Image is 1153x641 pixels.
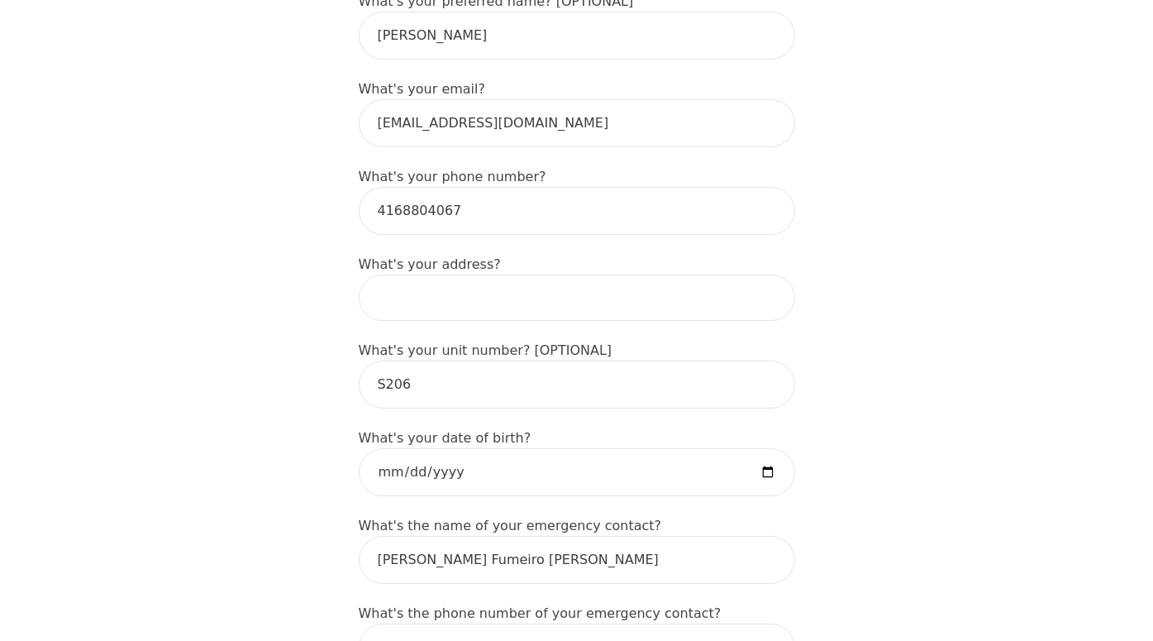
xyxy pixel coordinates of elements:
[359,518,662,533] label: What's the name of your emergency contact?
[359,430,531,446] label: What's your date of birth?
[359,256,501,272] label: What's your address?
[359,448,795,496] input: Date of Birth
[359,605,722,621] label: What's the phone number of your emergency contact?
[359,342,612,358] label: What's your unit number? [OPTIONAL]
[359,169,546,184] label: What's your phone number?
[359,81,486,97] label: What's your email?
